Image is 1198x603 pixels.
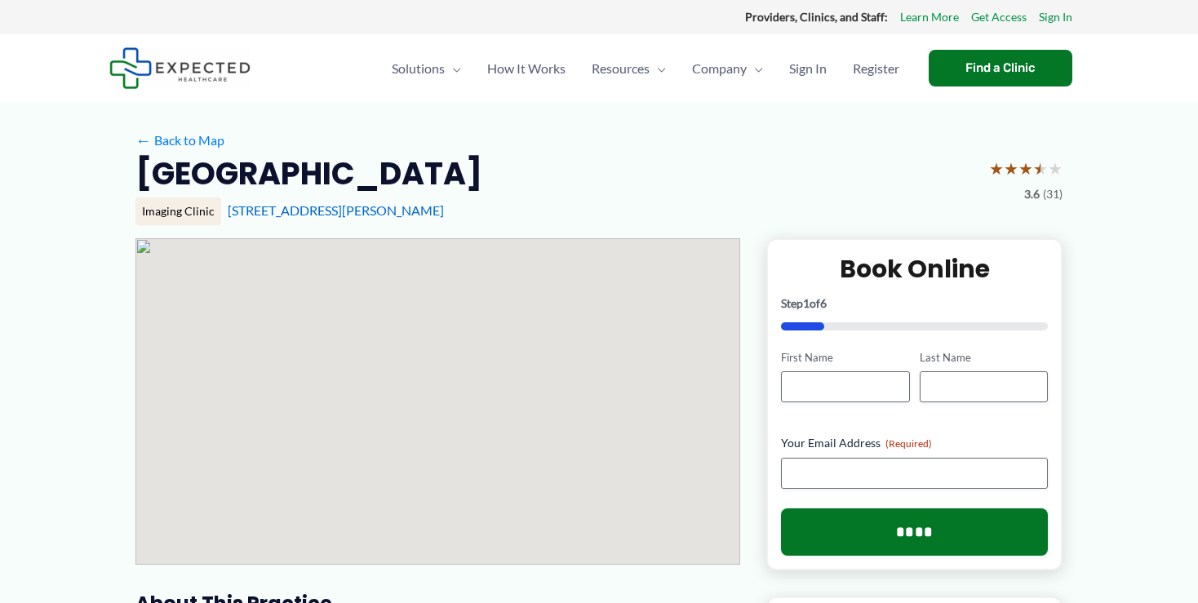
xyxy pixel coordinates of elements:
[789,40,827,97] span: Sign In
[445,40,461,97] span: Menu Toggle
[781,435,1048,451] label: Your Email Address
[781,253,1048,285] h2: Book Online
[228,202,444,218] a: [STREET_ADDRESS][PERSON_NAME]
[1004,153,1018,184] span: ★
[885,437,932,450] span: (Required)
[776,40,840,97] a: Sign In
[781,350,909,366] label: First Name
[1043,184,1063,205] span: (31)
[747,40,763,97] span: Menu Toggle
[781,298,1048,309] p: Step of
[840,40,912,97] a: Register
[989,153,1004,184] span: ★
[692,40,747,97] span: Company
[487,40,566,97] span: How It Works
[929,50,1072,86] a: Find a Clinic
[135,128,224,153] a: ←Back to Map
[745,10,888,24] strong: Providers, Clinics, and Staff:
[474,40,579,97] a: How It Works
[1018,153,1033,184] span: ★
[920,350,1048,366] label: Last Name
[820,296,827,310] span: 6
[650,40,666,97] span: Menu Toggle
[135,197,221,225] div: Imaging Clinic
[135,132,151,148] span: ←
[1039,7,1072,28] a: Sign In
[135,153,482,193] h2: [GEOGRAPHIC_DATA]
[379,40,474,97] a: SolutionsMenu Toggle
[392,40,445,97] span: Solutions
[579,40,679,97] a: ResourcesMenu Toggle
[1033,153,1048,184] span: ★
[853,40,899,97] span: Register
[592,40,650,97] span: Resources
[803,296,810,310] span: 1
[971,7,1027,28] a: Get Access
[1024,184,1040,205] span: 3.6
[379,40,912,97] nav: Primary Site Navigation
[109,47,251,89] img: Expected Healthcare Logo - side, dark font, small
[900,7,959,28] a: Learn More
[1048,153,1063,184] span: ★
[679,40,776,97] a: CompanyMenu Toggle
